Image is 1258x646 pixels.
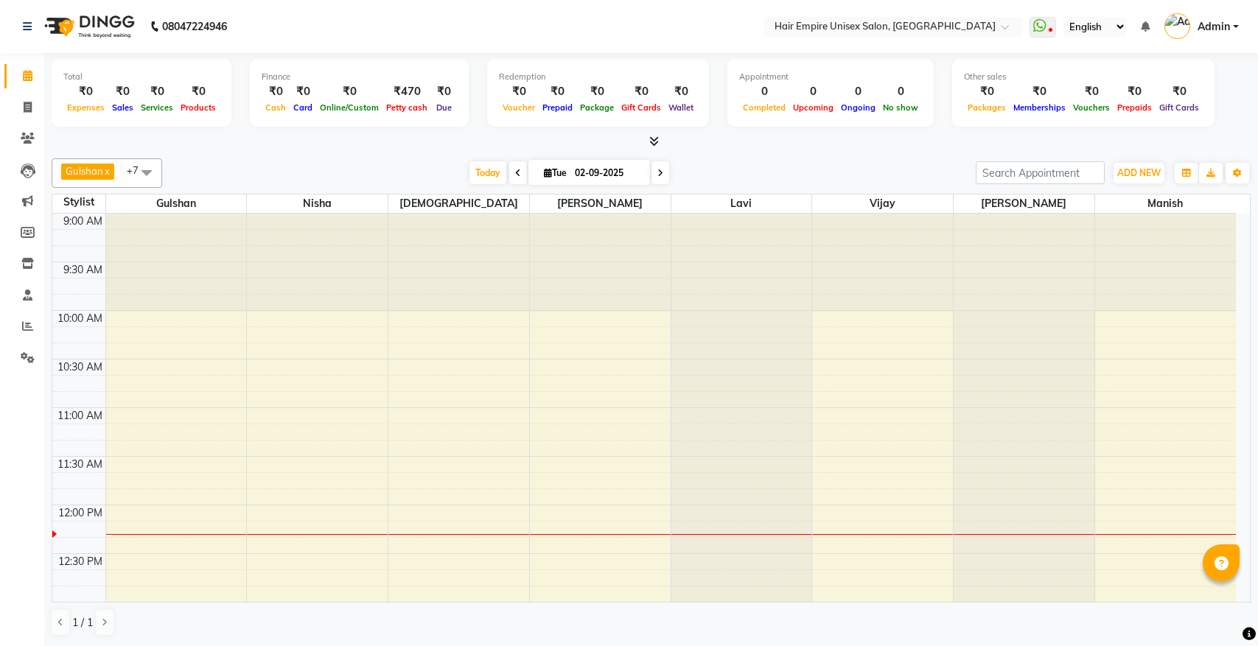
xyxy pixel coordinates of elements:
[127,164,150,176] span: +7
[1198,19,1230,35] span: Admin
[1010,102,1069,113] span: Memberships
[665,102,697,113] span: Wallet
[618,102,665,113] span: Gift Cards
[499,71,697,83] div: Redemption
[433,102,455,113] span: Due
[137,102,177,113] span: Services
[499,102,539,113] span: Voucher
[1117,167,1161,178] span: ADD NEW
[1114,163,1164,183] button: ADD NEW
[177,102,220,113] span: Products
[665,83,697,100] div: ₹0
[262,71,457,83] div: Finance
[431,83,457,100] div: ₹0
[55,311,105,326] div: 10:00 AM
[954,194,1094,213] span: [PERSON_NAME]
[63,83,108,100] div: ₹0
[570,162,644,184] input: 2025-09-02
[812,194,953,213] span: vijay
[469,161,506,184] span: Today
[964,71,1203,83] div: Other sales
[1196,587,1243,631] iframe: chat widget
[162,6,227,47] b: 08047224946
[1156,83,1203,100] div: ₹0
[55,359,105,375] div: 10:30 AM
[837,102,879,113] span: Ongoing
[60,262,105,278] div: 9:30 AM
[316,102,382,113] span: Online/Custom
[60,214,105,229] div: 9:00 AM
[106,194,247,213] span: Gulshan
[530,194,671,213] span: [PERSON_NAME]
[964,83,1010,100] div: ₹0
[1114,102,1156,113] span: Prepaids
[137,83,177,100] div: ₹0
[739,71,922,83] div: Appointment
[316,83,382,100] div: ₹0
[262,83,290,100] div: ₹0
[964,102,1010,113] span: Packages
[879,102,922,113] span: No show
[976,161,1105,184] input: Search Appointment
[618,83,665,100] div: ₹0
[55,554,105,569] div: 12:30 PM
[1164,13,1190,39] img: Admin
[879,83,922,100] div: 0
[1069,102,1114,113] span: Vouchers
[1156,102,1203,113] span: Gift Cards
[290,102,316,113] span: Card
[1010,83,1069,100] div: ₹0
[63,102,108,113] span: Expenses
[1114,83,1156,100] div: ₹0
[539,102,576,113] span: Prepaid
[63,71,220,83] div: Total
[66,165,103,177] span: Gulshan
[38,6,139,47] img: logo
[55,457,105,472] div: 11:30 AM
[382,83,431,100] div: ₹470
[1069,83,1114,100] div: ₹0
[576,83,618,100] div: ₹0
[382,102,431,113] span: Petty cash
[1095,194,1236,213] span: Manish
[499,83,539,100] div: ₹0
[540,167,570,178] span: Tue
[55,505,105,521] div: 12:00 PM
[103,165,110,177] a: x
[739,102,789,113] span: Completed
[177,83,220,100] div: ₹0
[576,102,618,113] span: Package
[55,408,105,424] div: 11:00 AM
[108,102,137,113] span: Sales
[789,102,837,113] span: Upcoming
[247,194,388,213] span: Nisha
[671,194,812,213] span: lavi
[72,615,93,631] span: 1 / 1
[262,102,290,113] span: Cash
[290,83,316,100] div: ₹0
[52,194,105,210] div: Stylist
[108,83,137,100] div: ₹0
[837,83,879,100] div: 0
[789,83,837,100] div: 0
[539,83,576,100] div: ₹0
[388,194,529,213] span: [DEMOGRAPHIC_DATA]
[739,83,789,100] div: 0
